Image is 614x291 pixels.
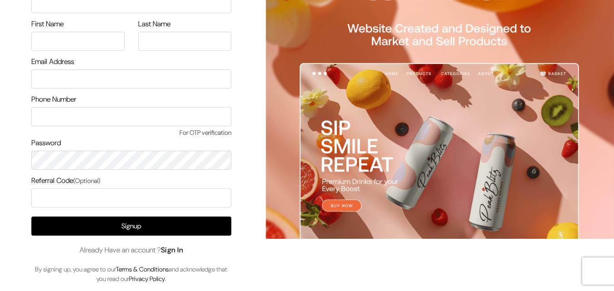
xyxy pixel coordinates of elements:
[161,245,184,255] a: Sign In
[31,265,231,284] p: By signing up, you agree to our and acknowledge that you read our .
[129,275,165,283] a: Privacy Policy
[31,138,61,148] label: Password
[31,56,74,67] label: Email Address
[80,245,184,256] span: Already Have an account ?
[31,128,231,138] span: For OTP verification
[31,217,231,236] button: Signup
[31,19,64,30] label: First Name
[31,94,76,105] label: Phone Number
[31,175,100,186] label: Referral Code
[116,265,169,273] a: Terms & Conditions
[138,19,170,30] label: Last Name
[73,177,100,185] span: (Optional)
